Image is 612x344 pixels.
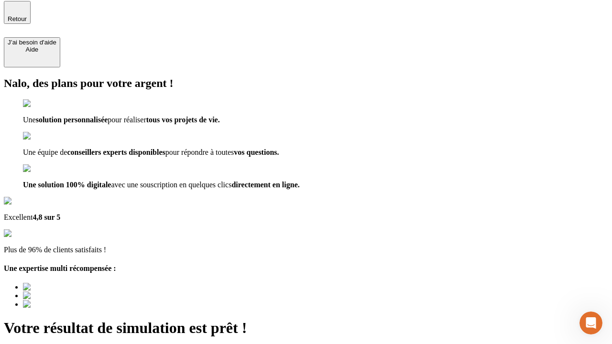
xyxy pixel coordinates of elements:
span: pour répondre à toutes [165,148,234,156]
img: checkmark [23,164,64,173]
span: conseillers experts disponibles [67,148,165,156]
img: checkmark [23,132,64,140]
img: reviews stars [4,229,51,238]
span: Excellent [4,213,33,221]
img: Google Review [4,197,59,205]
span: Une solution 100% digitale [23,181,111,189]
button: Retour [4,1,31,24]
h4: Une expertise multi récompensée : [4,264,608,273]
span: tous vos projets de vie. [146,116,220,124]
iframe: Intercom live chat [579,312,602,334]
span: Retour [8,15,27,22]
img: Best savings advice award [23,283,111,291]
span: Une équipe de [23,148,67,156]
img: checkmark [23,99,64,108]
p: Plus de 96% de clients satisfaits ! [4,246,608,254]
span: vos questions. [234,148,279,156]
span: pour réaliser [108,116,146,124]
img: Best savings advice award [23,291,111,300]
img: Best savings advice award [23,300,111,309]
div: Aide [8,46,56,53]
span: directement en ligne. [231,181,299,189]
h2: Nalo, des plans pour votre argent ! [4,77,608,90]
span: 4,8 sur 5 [33,213,60,221]
div: J’ai besoin d'aide [8,39,56,46]
button: J’ai besoin d'aideAide [4,37,60,67]
h1: Votre résultat de simulation est prêt ! [4,319,608,337]
span: solution personnalisée [36,116,108,124]
span: Une [23,116,36,124]
span: avec une souscription en quelques clics [111,181,231,189]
